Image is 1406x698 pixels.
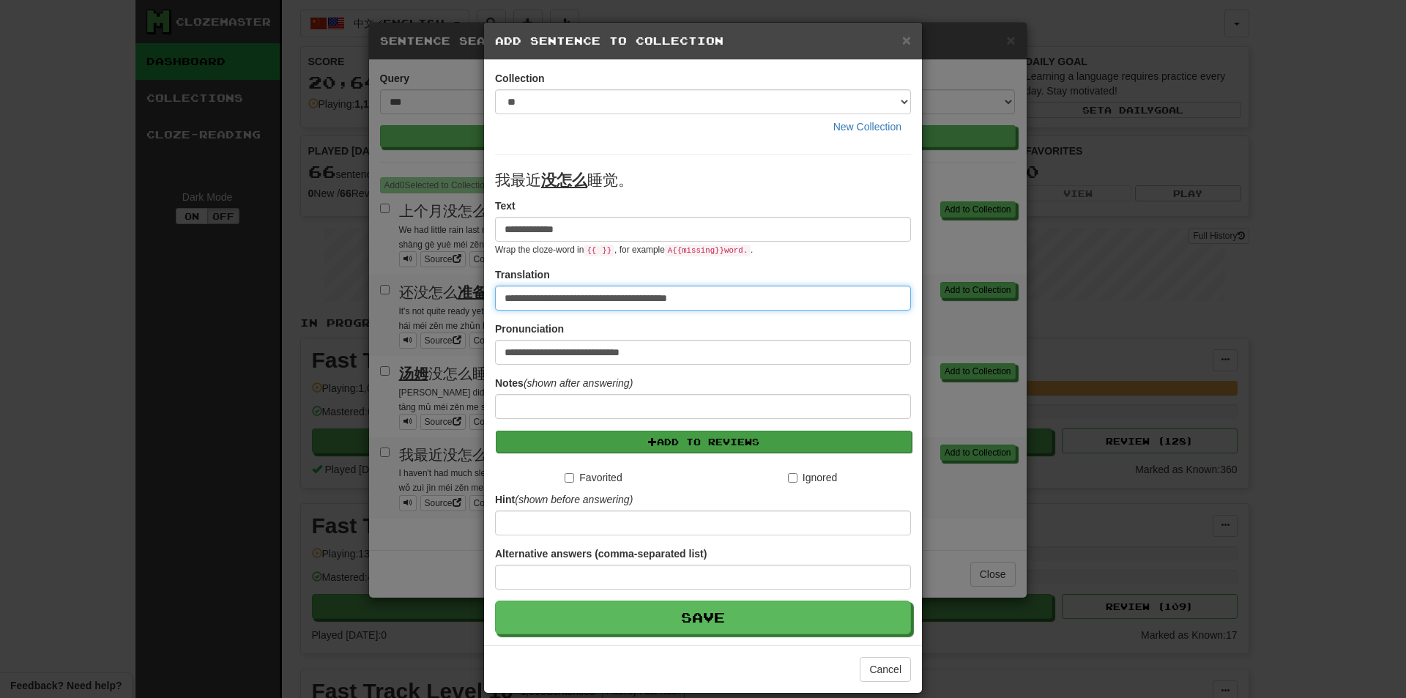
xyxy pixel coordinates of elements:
[565,473,574,483] input: Favorited
[902,31,911,48] span: ×
[599,245,614,256] code: }}
[495,245,753,255] small: Wrap the cloze-word in , for example .
[495,71,545,86] label: Collection
[495,169,911,191] p: 我最近 睡觉。
[565,470,622,485] label: Favorited
[495,492,633,507] label: Hint
[665,245,751,256] code: A {{ missing }} word.
[902,32,911,48] button: Close
[788,470,837,485] label: Ignored
[495,34,911,48] h5: Add Sentence to Collection
[495,322,564,336] label: Pronunciation
[524,377,633,389] em: (shown after answering)
[515,494,633,505] em: (shown before answering)
[860,657,911,682] button: Cancel
[495,546,707,561] label: Alternative answers (comma-separated list)
[584,245,599,256] code: {{
[495,198,516,213] label: Text
[788,473,797,483] input: Ignored
[541,171,587,188] u: 没怎么
[824,114,911,139] button: New Collection
[495,376,633,390] label: Notes
[495,601,911,634] button: Save
[496,431,912,453] button: Add to Reviews
[495,267,550,282] label: Translation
